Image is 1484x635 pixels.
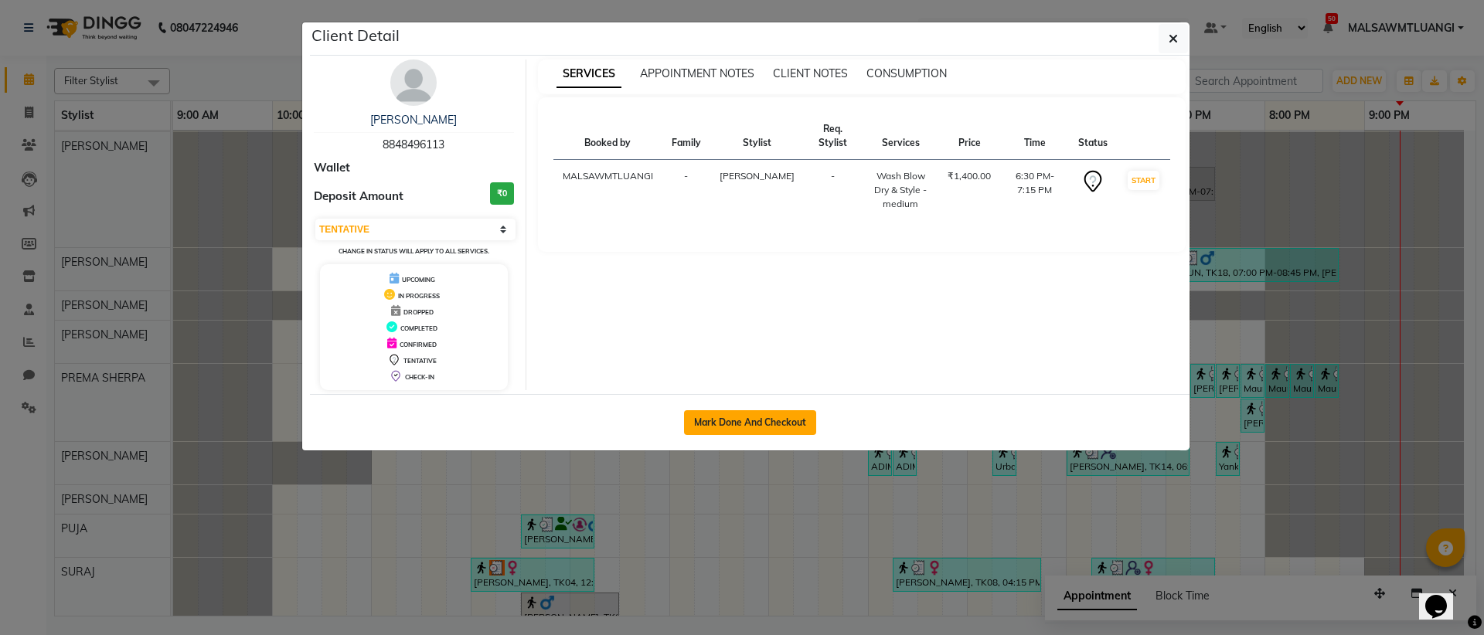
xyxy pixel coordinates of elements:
[314,159,350,177] span: Wallet
[398,292,440,300] span: IN PROGRESS
[1419,573,1469,620] iframe: chat widget
[314,188,403,205] span: Deposit Amount
[804,160,863,221] td: -
[390,59,437,106] img: avatar
[1000,113,1069,160] th: Time
[383,138,444,151] span: 8848496113
[490,182,514,205] h3: ₹0
[311,24,400,47] h5: Client Detail
[400,324,437,332] span: COMPLETED
[556,60,621,88] span: SERVICES
[400,341,437,348] span: CONFIRMED
[402,276,435,284] span: UPCOMING
[405,373,434,381] span: CHECK-IN
[804,113,863,160] th: Req. Stylist
[662,113,710,160] th: Family
[948,169,991,183] div: ₹1,400.00
[872,169,930,211] div: Wash Blow Dry & Style - medium
[662,160,710,221] td: -
[403,308,434,316] span: DROPPED
[1000,160,1069,221] td: 6:30 PM-7:15 PM
[1128,171,1159,190] button: START
[938,113,1000,160] th: Price
[1069,113,1117,160] th: Status
[370,113,457,127] a: [PERSON_NAME]
[403,357,437,365] span: TENTATIVE
[710,113,804,160] th: Stylist
[866,66,947,80] span: CONSUMPTION
[640,66,754,80] span: APPOINTMENT NOTES
[684,410,816,435] button: Mark Done And Checkout
[863,113,939,160] th: Services
[553,113,662,160] th: Booked by
[720,170,795,182] span: [PERSON_NAME]
[553,160,662,221] td: MALSAWMTLUANGI
[773,66,848,80] span: CLIENT NOTES
[339,247,489,255] small: Change in status will apply to all services.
